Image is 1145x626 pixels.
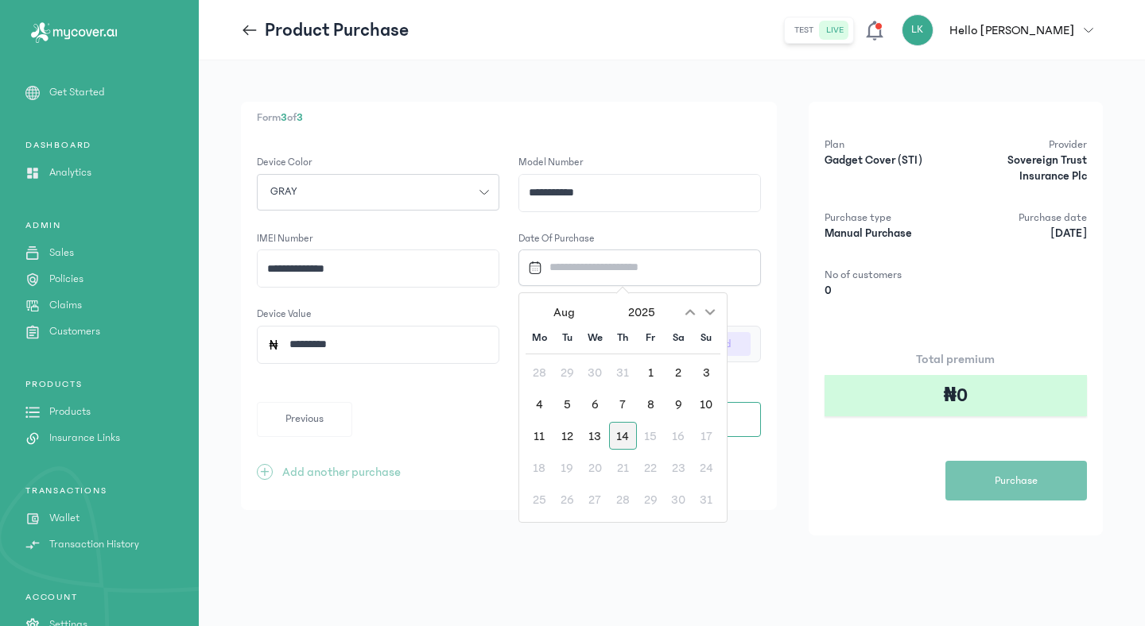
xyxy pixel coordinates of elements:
[49,430,120,446] p: Insurance Links
[820,21,850,40] button: live
[681,298,701,326] button: Previous month
[49,404,91,420] p: Products
[581,454,609,481] div: 20
[49,510,80,527] p: Wallet
[265,17,409,43] p: Product Purchase
[697,330,716,346] div: Su
[581,358,609,386] div: 30
[257,464,273,480] span: +
[609,390,637,418] div: 7
[257,155,312,171] label: Device Color
[522,250,745,284] input: Datepicker input
[945,461,1087,500] button: Purchase
[585,330,605,346] div: We
[609,485,637,513] div: 28
[518,231,761,247] label: Date of Purchase
[637,422,665,450] div: 15
[603,298,681,326] button: Open years overlay
[553,390,581,418] div: 5
[693,485,720,513] div: 31
[553,485,581,513] div: 26
[49,271,83,288] p: Policies
[825,137,951,153] p: Plan
[257,307,312,323] label: Device Value
[961,226,1087,242] p: [DATE]
[788,21,820,40] button: test
[995,473,1038,489] span: Purchase
[641,330,661,346] div: Fr
[902,14,1103,46] button: LKHello [PERSON_NAME]
[518,155,583,171] label: Model Number
[825,283,951,299] p: 0
[257,110,761,126] p: Form of
[526,485,553,513] div: 25
[49,84,105,101] p: Get Started
[825,226,951,242] p: Manual Purchase
[257,231,312,247] label: IMEI number
[961,153,1087,184] p: Sovereign Trust Insurance Plc
[553,422,581,450] div: 12
[49,164,91,181] p: Analytics
[825,350,1087,369] p: Total premium
[526,358,720,513] div: Calendar days
[526,422,553,450] div: 11
[949,21,1074,40] p: Hello [PERSON_NAME]
[553,358,581,386] div: 29
[693,454,720,481] div: 24
[961,137,1087,153] p: Provider
[281,111,287,124] span: 3
[557,330,577,346] div: Tu
[297,111,303,124] span: 3
[693,422,720,450] div: 17
[526,454,553,481] div: 18
[693,358,720,386] div: 3
[637,485,665,513] div: 29
[665,390,693,418] div: 9
[581,485,609,513] div: 27
[637,454,665,481] div: 22
[526,358,553,386] div: 28
[526,326,720,513] div: Calendar wrapper
[693,390,720,418] div: 10
[257,174,499,211] button: GRAY
[637,358,665,386] div: 1
[961,210,1087,226] p: Purchase date
[257,402,352,437] button: Previous
[665,454,693,481] div: 23
[282,462,401,481] p: Add another purchase
[825,267,951,283] p: No of customers
[581,422,609,450] div: 13
[701,298,720,326] button: Next month
[665,358,693,386] div: 2
[285,411,324,427] span: Previous
[526,298,604,326] button: Open months overlay
[261,184,307,200] span: GRAY
[526,390,553,418] div: 4
[665,485,693,513] div: 30
[581,390,609,418] div: 6
[609,422,637,450] div: 14
[553,454,581,481] div: 19
[49,245,74,261] p: Sales
[49,536,139,553] p: Transaction History
[49,297,82,314] p: Claims
[609,358,637,386] div: 31
[825,375,1087,416] div: ₦0
[637,390,665,418] div: 8
[613,330,633,346] div: Th
[257,462,401,481] button: +Add another purchase
[825,153,951,168] p: Gadget Cover (STI)
[49,323,100,340] p: Customers
[530,330,549,346] div: Mo
[669,330,689,346] div: Sa
[825,210,951,226] p: Purchase type
[902,14,933,46] div: LK
[665,422,693,450] div: 16
[609,454,637,481] div: 21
